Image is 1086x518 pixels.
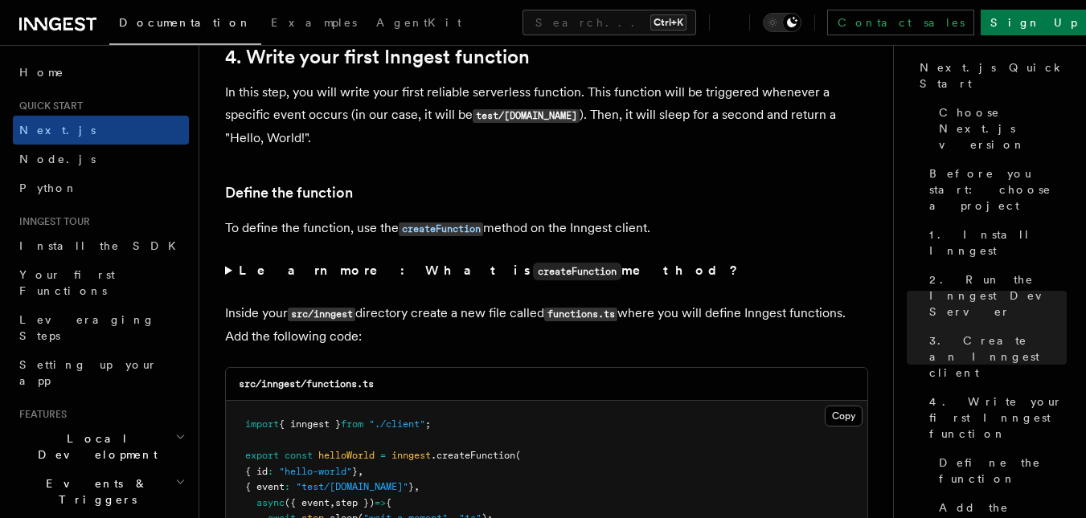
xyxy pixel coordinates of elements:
[932,98,1067,159] a: Choose Next.js version
[330,497,335,508] span: ,
[923,387,1067,448] a: 4. Write your first Inngest function
[376,16,461,29] span: AgentKit
[13,215,90,228] span: Inngest tour
[923,220,1067,265] a: 1. Install Inngest
[261,5,367,43] a: Examples
[119,16,252,29] span: Documentation
[473,109,580,123] code: test/[DOMAIN_NAME]
[13,260,189,305] a: Your first Functions
[13,305,189,350] a: Leveraging Steps
[923,326,1067,387] a: 3. Create an Inngest client
[923,159,1067,220] a: Before you start: choose a project
[19,153,96,165] span: Node.js
[650,14,686,31] kbd: Ctrl+K
[19,124,96,137] span: Next.js
[408,481,414,492] span: }
[929,271,1067,320] span: 2. Run the Inngest Dev Server
[318,450,375,461] span: helloWorld
[913,53,1067,98] a: Next.js Quick Start
[13,116,189,145] a: Next.js
[544,308,617,321] code: functions.ts
[225,259,868,283] summary: Learn more: What iscreateFunctionmethod?
[367,5,471,43] a: AgentKit
[225,46,530,68] a: 4. Write your first Inngest function
[13,100,83,112] span: Quick start
[279,418,341,430] span: { inngest }
[920,59,1067,92] span: Next.js Quick Start
[399,222,483,236] code: createFunction
[285,497,330,508] span: ({ event
[515,450,521,461] span: (
[399,220,483,235] a: createFunction
[523,10,696,35] button: Search...Ctrl+K
[245,481,285,492] span: { event
[369,418,425,430] span: "./client"
[19,64,64,80] span: Home
[341,418,363,430] span: from
[13,469,189,514] button: Events & Triggers
[13,424,189,469] button: Local Development
[425,418,431,430] span: ;
[245,450,279,461] span: export
[256,497,285,508] span: async
[225,182,353,204] a: Define the function
[13,475,175,508] span: Events & Triggers
[923,265,1067,326] a: 2. Run the Inngest Dev Server
[285,481,290,492] span: :
[19,268,115,297] span: Your first Functions
[271,16,357,29] span: Examples
[13,408,67,421] span: Features
[386,497,391,508] span: {
[19,358,158,387] span: Setting up your app
[932,448,1067,493] a: Define the function
[929,165,1067,214] span: Before you start: choose a project
[827,10,974,35] a: Contact sales
[763,13,801,32] button: Toggle dark mode
[239,263,741,278] strong: Learn more: What is method?
[109,5,261,45] a: Documentation
[245,418,279,430] span: import
[225,217,868,240] p: To define the function, use the method on the Inngest client.
[414,481,420,492] span: ,
[13,173,189,202] a: Python
[288,308,355,321] code: src/inngest
[13,430,175,463] span: Local Development
[279,466,352,477] span: "hello-world"
[375,497,386,508] span: =>
[358,466,363,477] span: ,
[245,466,268,477] span: { id
[225,81,868,149] p: In this step, you will write your first reliable serverless function. This function will be trigg...
[13,231,189,260] a: Install the SDK
[825,406,863,426] button: Copy
[13,145,189,173] a: Node.js
[335,497,375,508] span: step })
[431,450,515,461] span: .createFunction
[939,104,1067,153] span: Choose Next.js version
[225,302,868,348] p: Inside your directory create a new file called where you will define Inngest functions. Add the f...
[19,239,186,252] span: Install the SDK
[19,313,155,342] span: Leveraging Steps
[352,466,358,477] span: }
[285,450,313,461] span: const
[391,450,431,461] span: inngest
[13,58,189,87] a: Home
[939,455,1067,487] span: Define the function
[380,450,386,461] span: =
[239,378,374,390] code: src/inngest/functions.ts
[268,466,273,477] span: :
[929,394,1067,442] span: 4. Write your first Inngest function
[19,182,78,194] span: Python
[13,350,189,395] a: Setting up your app
[929,332,1067,381] span: 3. Create an Inngest client
[929,226,1067,259] span: 1. Install Inngest
[533,263,621,280] code: createFunction
[296,481,408,492] span: "test/[DOMAIN_NAME]"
